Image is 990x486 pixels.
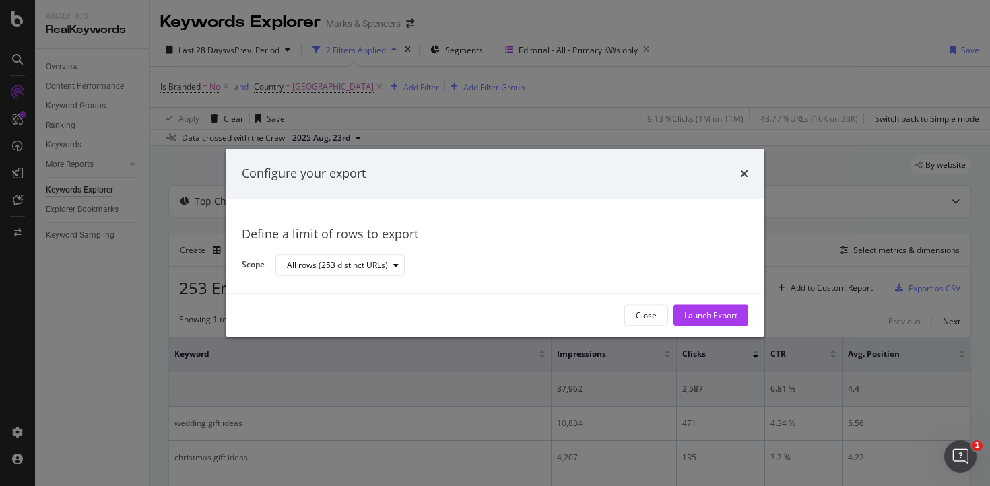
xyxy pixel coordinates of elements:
div: Define a limit of rows to export [242,225,748,243]
button: Launch Export [673,305,748,326]
iframe: Intercom live chat [944,440,977,473]
div: Close [636,310,657,321]
label: Scope [242,259,265,274]
button: Close [624,305,668,326]
span: 1 [972,440,983,451]
div: Configure your export [242,165,366,182]
div: times [740,165,748,182]
button: All rows (253 distinct URLs) [275,254,405,276]
div: Launch Export [684,310,737,321]
div: modal [226,149,764,337]
div: All rows (253 distinct URLs) [287,261,388,269]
